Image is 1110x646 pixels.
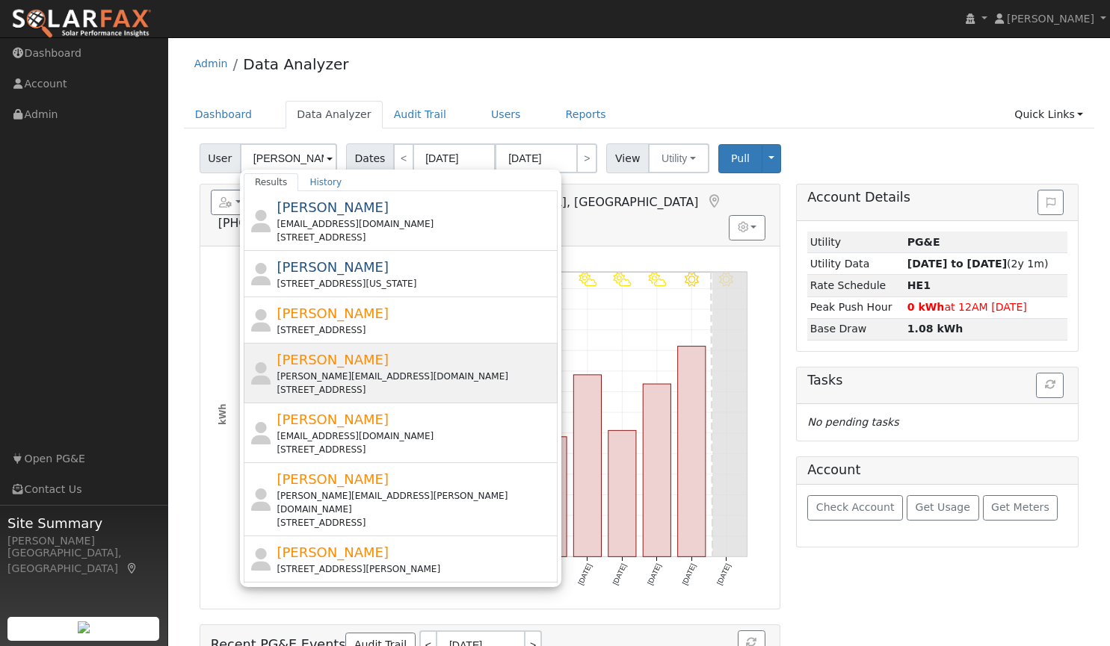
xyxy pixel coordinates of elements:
span: Check Account [816,501,895,513]
div: [STREET_ADDRESS] [277,231,554,244]
div: [PERSON_NAME][EMAIL_ADDRESS][DOMAIN_NAME] [277,370,554,383]
a: < [393,143,414,173]
a: Data Analyzer [286,101,383,128]
a: Map [706,194,722,209]
text: [DATE] [576,562,593,586]
text: [DATE] [611,562,628,586]
span: Pull [731,152,750,164]
div: [STREET_ADDRESS] [277,323,554,337]
h5: Account [807,462,860,477]
strong: [DATE] to [DATE] [907,258,1007,270]
text: kWh [217,403,227,425]
a: Reports [555,101,617,128]
button: Issue History [1037,190,1064,215]
div: [STREET_ADDRESS] [277,516,554,529]
a: Users [480,101,532,128]
a: Dashboard [184,101,264,128]
div: [STREET_ADDRESS][PERSON_NAME] [277,562,554,576]
span: [GEOGRAPHIC_DATA], [GEOGRAPHIC_DATA] [443,195,699,209]
text: [DATE] [646,562,663,586]
span: [PERSON_NAME] [277,352,389,367]
span: View [606,143,649,173]
a: Audit Trail [383,101,457,128]
i: 8/27 - PartlyCloudy [579,273,596,287]
td: at 12AM [DATE] [904,296,1067,318]
button: Pull [718,144,762,173]
rect: onclick="" [539,437,567,557]
button: Utility [648,143,709,173]
strong: ID: 17240605, authorized: 08/30/25 [907,236,940,248]
span: User [200,143,241,173]
div: [EMAIL_ADDRESS][DOMAIN_NAME] [277,429,554,443]
span: [PERSON_NAME] [277,471,389,487]
span: [PERSON_NAME] [277,305,389,321]
span: Site Summary [7,513,160,533]
button: Get Usage [907,495,979,521]
strong: 1.08 kWh [907,323,963,335]
a: > [576,143,597,173]
rect: onclick="" [608,430,636,556]
i: 8/30 - Clear [685,273,699,287]
rect: onclick="" [643,384,670,556]
td: Utility Data [807,253,904,275]
div: [PERSON_NAME] [7,533,160,549]
span: [PERSON_NAME] [277,411,389,427]
h5: Account Details [807,190,1067,205]
input: Select a User [240,143,337,173]
img: SolarFax [11,8,152,40]
i: No pending tasks [807,416,898,428]
i: 8/29 - PartlyCloudy [648,273,666,287]
a: Results [244,173,299,191]
button: Get Meters [983,495,1058,521]
span: [PERSON_NAME] [277,544,389,560]
span: Get Usage [916,501,970,513]
text: [DATE] [680,562,697,586]
span: [PERSON_NAME] [1007,13,1094,25]
td: Rate Schedule [807,275,904,296]
a: Map [126,562,139,574]
span: [PERSON_NAME] [277,199,389,215]
a: History [298,173,353,191]
span: Dates [346,143,394,173]
td: Peak Push Hour [807,296,904,318]
a: Quick Links [1003,101,1094,128]
div: [EMAIL_ADDRESS][DOMAIN_NAME] [277,217,554,231]
span: Get Meters [991,501,1049,513]
h5: Tasks [807,373,1067,388]
div: [PERSON_NAME][EMAIL_ADDRESS][PERSON_NAME][DOMAIN_NAME] [277,489,554,516]
span: [PHONE_NUMBER] [218,216,327,230]
td: Base Draw [807,318,904,340]
a: Admin [194,58,228,69]
div: [STREET_ADDRESS] [277,443,554,456]
text: [DATE] [715,562,733,586]
span: [PERSON_NAME] [277,259,389,275]
button: Check Account [807,495,903,521]
rect: onclick="" [573,375,601,557]
i: 8/26 - PartlyCloudy [543,273,561,287]
a: Data Analyzer [243,55,348,73]
div: [GEOGRAPHIC_DATA], [GEOGRAPHIC_DATA] [7,545,160,577]
button: Refresh [1036,373,1064,398]
rect: onclick="" [678,347,706,557]
div: [STREET_ADDRESS] [277,383,554,397]
div: [STREET_ADDRESS][US_STATE] [277,277,554,291]
span: (2y 1m) [907,258,1049,270]
i: 8/28 - PartlyCloudy [613,273,631,287]
strong: D [907,279,931,291]
td: Utility [807,232,904,253]
strong: 0 kWh [907,301,945,313]
img: retrieve [78,621,90,633]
